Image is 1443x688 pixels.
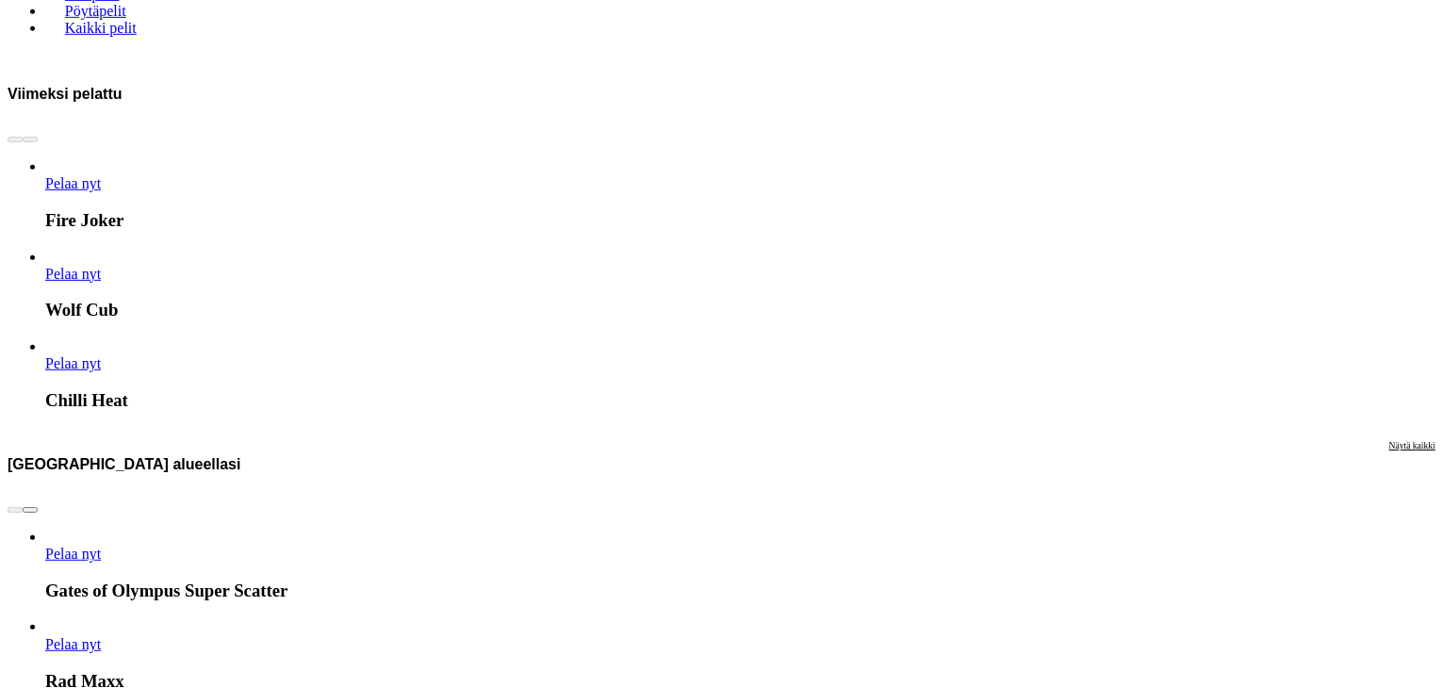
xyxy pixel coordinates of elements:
h3: Viimeksi pelattu [8,85,123,103]
h3: Fire Joker [45,210,1435,231]
article: Wolf Cub [45,249,1435,321]
a: Gates of Olympus Super Scatter [45,546,101,562]
h3: Chilli Heat [45,390,1435,411]
span: Kaikki pelit [57,20,144,36]
button: next slide [23,137,38,142]
button: next slide [23,507,38,513]
span: Pelaa nyt [45,636,101,652]
span: Pöytäpelit [57,3,134,19]
span: Pelaa nyt [45,355,101,371]
a: Chilli Heat [45,355,101,371]
button: prev slide [8,507,23,513]
h3: Gates of Olympus Super Scatter [45,581,1435,601]
span: Pelaa nyt [45,546,101,562]
article: Chilli Heat [45,338,1435,411]
span: Pelaa nyt [45,175,101,191]
h3: Wolf Cub [45,300,1435,320]
article: Fire Joker [45,158,1435,231]
a: Näytä kaikki [1389,440,1435,488]
article: Gates of Olympus Super Scatter [45,529,1435,601]
button: prev slide [8,137,23,142]
a: Fire Joker [45,175,101,191]
a: Wolf Cub [45,266,101,282]
span: Pelaa nyt [45,266,101,282]
a: Rad Maxx [45,636,101,652]
h3: [GEOGRAPHIC_DATA] alueellasi [8,455,240,473]
span: Näytä kaikki [1389,440,1435,450]
a: Kaikki pelit [45,13,156,41]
